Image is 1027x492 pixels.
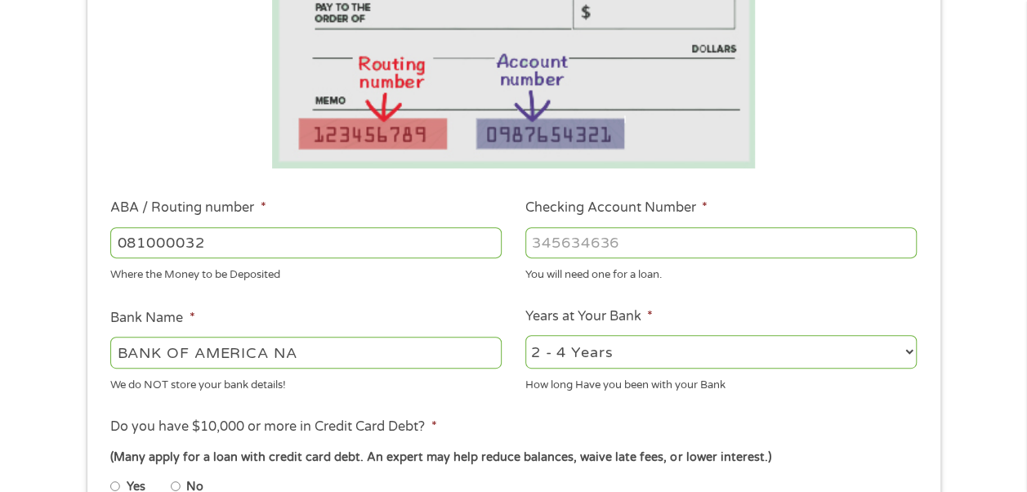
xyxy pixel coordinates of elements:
[110,449,916,467] div: (Many apply for a loan with credit card debt. An expert may help reduce balances, waive late fees...
[110,262,502,284] div: Where the Money to be Deposited
[110,371,502,393] div: We do NOT store your bank details!
[525,262,917,284] div: You will need one for a loan.
[525,227,917,258] input: 345634636
[110,227,502,258] input: 263177916
[110,199,266,217] label: ABA / Routing number
[525,371,917,393] div: How long Have you been with your Bank
[525,308,653,325] label: Years at Your Bank
[110,310,194,327] label: Bank Name
[110,418,436,436] label: Do you have $10,000 or more in Credit Card Debt?
[525,199,708,217] label: Checking Account Number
